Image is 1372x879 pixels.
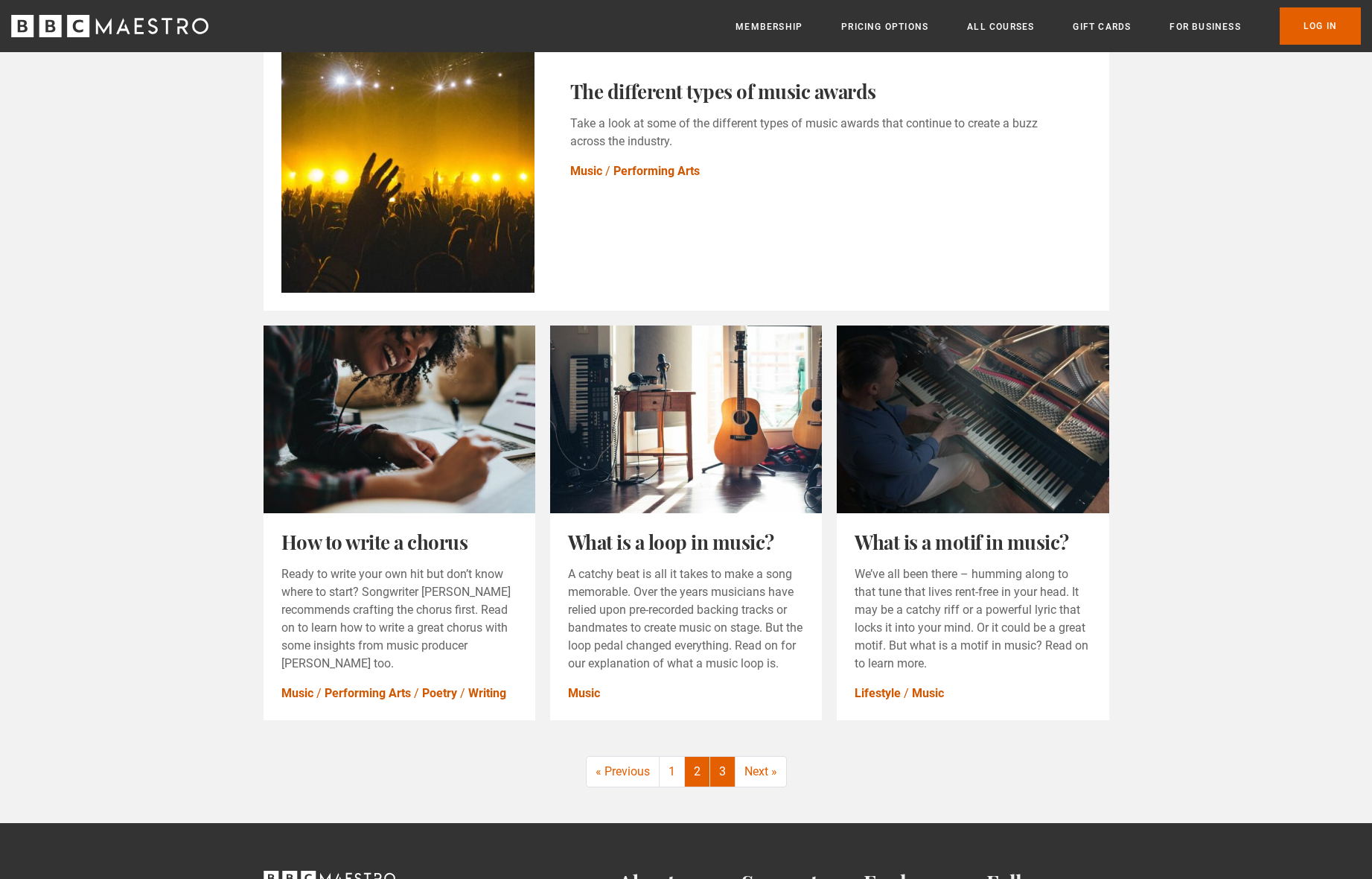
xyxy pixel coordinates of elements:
a: For business [1170,19,1240,34]
a: The different types of music awards [570,78,876,104]
a: What is a loop in music? [568,529,774,555]
a: Music [570,162,602,180]
a: How to write a chorus [281,529,468,555]
a: Music [912,685,944,702]
a: Poetry [422,685,457,702]
a: Next » [736,757,786,787]
a: 1 [660,757,685,787]
a: Membership [736,19,803,34]
a: « Previous [587,757,660,787]
a: Performing Arts [325,685,411,702]
span: 2 [685,757,710,787]
nav: Posts [586,756,787,787]
a: Performing Arts [613,162,700,180]
a: Gift Cards [1073,19,1131,34]
a: Music [281,685,313,702]
nav: Primary [736,7,1361,45]
a: 3 [710,757,736,787]
svg: BBC Maestro [11,15,208,37]
a: Music [568,685,600,702]
a: Pricing Options [841,19,928,34]
a: Lifestyle [855,685,901,702]
a: Writing [468,685,506,702]
a: What is a motif in music? [855,529,1069,555]
a: Log In [1280,7,1361,45]
a: All Courses [967,19,1034,34]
